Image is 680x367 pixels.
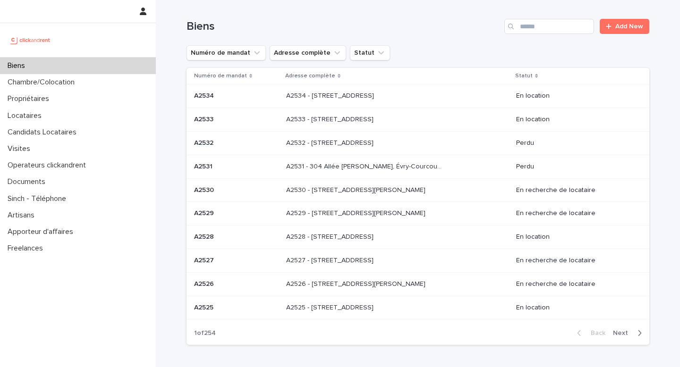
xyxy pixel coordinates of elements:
p: En recherche de locataire [516,209,634,217]
p: Perdu [516,163,634,171]
p: Adresse complète [285,71,335,81]
p: Candidats Locataires [4,128,84,137]
p: Statut [515,71,533,81]
p: Visites [4,144,38,153]
p: A2534 [194,90,216,100]
p: Apporteur d'affaires [4,227,81,236]
tr: A2534A2534 A2534 - [STREET_ADDRESS]A2534 - [STREET_ADDRESS] En location [187,84,649,108]
p: En location [516,233,634,241]
p: Sinch - Téléphone [4,194,74,203]
p: Numéro de mandat [194,71,247,81]
p: A2526 - [STREET_ADDRESS][PERSON_NAME] [286,278,427,288]
tr: A2525A2525 A2525 - [STREET_ADDRESS]A2525 - [STREET_ADDRESS] En location [187,296,649,319]
h1: Biens [187,20,501,33]
tr: A2533A2533 A2533 - [STREET_ADDRESS]A2533 - [STREET_ADDRESS] En location [187,108,649,132]
p: A2528 [194,231,216,241]
p: A2532 [194,137,215,147]
p: En location [516,92,634,100]
p: En recherche de locataire [516,186,634,194]
p: A2527 [194,255,216,265]
p: A2529 - 14 rue Honoré de Balzac, Garges-lès-Gonesse 95140 [286,208,427,217]
tr: A2531A2531 A2531 - 304 Allée [PERSON_NAME], Évry-Courcouronnes 91000A2531 - 304 Allée [PERSON_NAM... [187,155,649,178]
p: Biens [4,61,33,70]
p: A2532 - [STREET_ADDRESS] [286,137,375,147]
p: A2529 [194,208,216,217]
p: A2531 [194,161,214,171]
tr: A2526A2526 A2526 - [STREET_ADDRESS][PERSON_NAME]A2526 - [STREET_ADDRESS][PERSON_NAME] En recherch... [187,272,649,296]
button: Next [609,329,649,337]
p: A2525 - [STREET_ADDRESS] [286,302,375,312]
p: Artisans [4,211,42,220]
p: Perdu [516,139,634,147]
button: Numéro de mandat [187,45,266,60]
p: A2534 - 134 Cours Aquitaine, Boulogne-Billancourt 92100 [286,90,376,100]
p: En recherche de locataire [516,257,634,265]
input: Search [504,19,594,34]
tr: A2529A2529 A2529 - [STREET_ADDRESS][PERSON_NAME]A2529 - [STREET_ADDRESS][PERSON_NAME] En recherch... [187,202,649,225]
p: Locataires [4,111,49,120]
p: Chambre/Colocation [4,78,82,87]
span: Back [585,330,605,336]
p: A2533 - [STREET_ADDRESS] [286,114,375,124]
p: En location [516,304,634,312]
img: UCB0brd3T0yccxBKYDjQ [8,31,53,50]
p: A2527 - [STREET_ADDRESS] [286,255,375,265]
tr: A2527A2527 A2527 - [STREET_ADDRESS]A2527 - [STREET_ADDRESS] En recherche de locataire [187,249,649,272]
a: Add New [600,19,649,34]
p: Operateurs clickandrent [4,161,93,170]
p: En recherche de locataire [516,280,634,288]
p: A2526 [194,278,216,288]
p: Documents [4,177,53,186]
p: En location [516,116,634,124]
tr: A2532A2532 A2532 - [STREET_ADDRESS]A2532 - [STREET_ADDRESS] Perdu [187,131,649,155]
span: Next [613,330,634,336]
p: Propriétaires [4,94,57,103]
span: Add New [615,23,643,30]
p: Freelances [4,244,51,253]
button: Statut [350,45,390,60]
button: Adresse complète [270,45,346,60]
p: A2533 [194,114,215,124]
tr: A2530A2530 A2530 - [STREET_ADDRESS][PERSON_NAME]A2530 - [STREET_ADDRESS][PERSON_NAME] En recherch... [187,178,649,202]
p: 1 of 254 [187,322,223,345]
p: A2525 [194,302,215,312]
tr: A2528A2528 A2528 - [STREET_ADDRESS]A2528 - [STREET_ADDRESS] En location [187,225,649,249]
p: A2530 [194,184,216,194]
p: A2531 - 304 Allée Pablo Neruda, Évry-Courcouronnes 91000 [286,161,445,171]
button: Back [569,329,609,337]
p: A2528 - [STREET_ADDRESS] [286,231,375,241]
p: A2530 - [STREET_ADDRESS][PERSON_NAME] [286,184,427,194]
